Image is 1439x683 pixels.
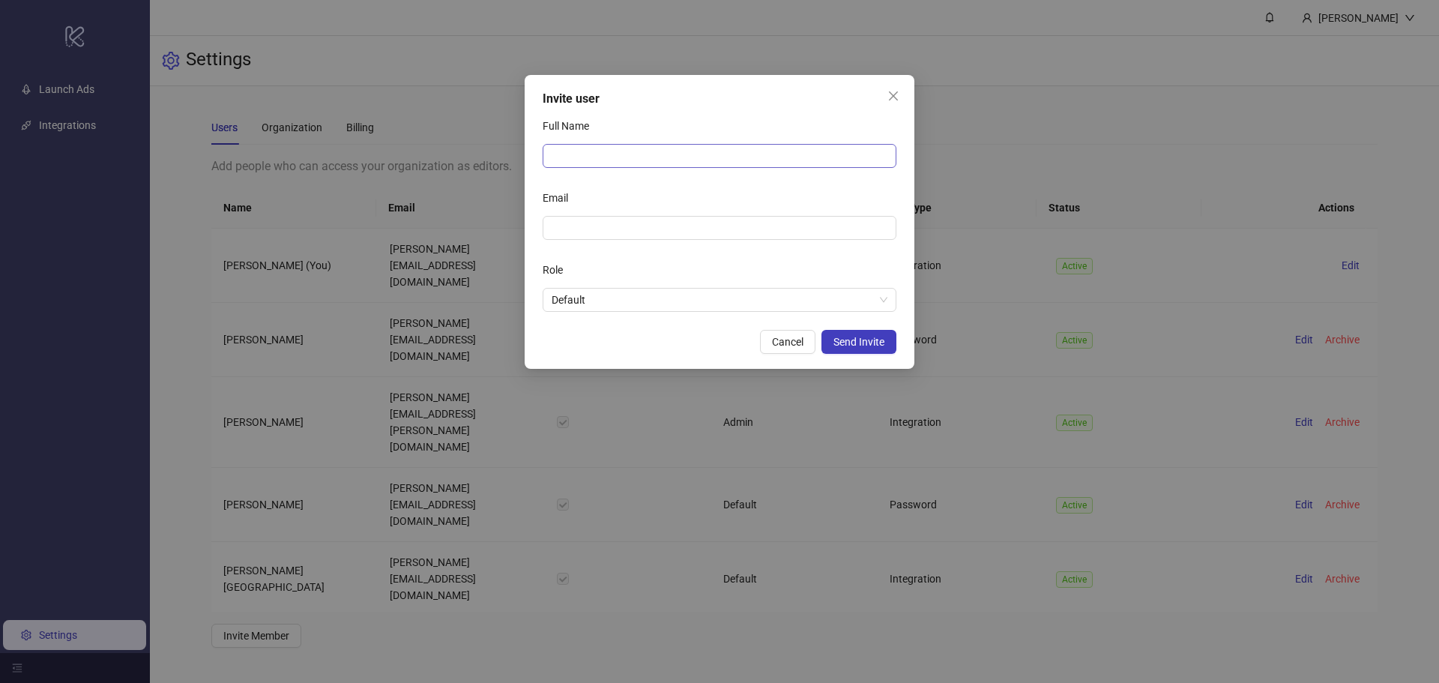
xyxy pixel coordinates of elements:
input: Email [552,220,884,236]
span: close [887,90,899,102]
button: Close [881,84,905,108]
label: Role [543,258,573,282]
div: Invite user [543,90,896,108]
span: Cancel [772,336,803,348]
span: Default [552,289,887,311]
input: Full Name [543,144,896,168]
button: Cancel [760,330,815,354]
label: Full Name [543,114,599,138]
span: Send Invite [833,336,884,348]
label: Email [543,186,578,210]
button: Send Invite [821,330,896,354]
